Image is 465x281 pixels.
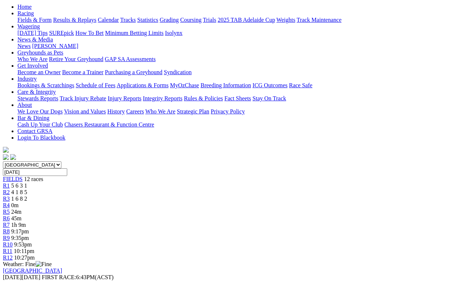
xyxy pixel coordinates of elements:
[42,274,76,280] span: FIRST RACE:
[211,108,245,115] a: Privacy Policy
[17,17,52,23] a: Fields & Form
[170,82,199,88] a: MyOzChase
[11,189,27,195] span: 4 1 8 5
[3,274,40,280] span: [DATE]
[49,30,74,36] a: SUREpick
[180,17,202,23] a: Coursing
[11,222,26,228] span: 1h 9m
[3,254,13,261] span: R12
[3,274,22,280] span: [DATE]
[17,23,40,29] a: Wagering
[201,82,251,88] a: Breeding Information
[17,76,37,82] a: Industry
[17,95,462,102] div: Care & Integrity
[14,248,34,254] span: 10:11pm
[3,154,9,160] img: facebook.svg
[17,82,74,88] a: Bookings & Scratchings
[17,108,62,115] a: We Love Our Dogs
[120,17,136,23] a: Tracks
[3,168,67,176] input: Select date
[3,196,10,202] a: R3
[3,209,10,215] a: R5
[17,82,462,89] div: Industry
[17,36,53,43] a: News & Media
[105,69,162,75] a: Purchasing a Greyhound
[17,121,63,128] a: Cash Up Your Club
[17,102,32,108] a: About
[276,17,295,23] a: Weights
[165,30,182,36] a: Isolynx
[76,82,115,88] a: Schedule of Fees
[10,154,16,160] img: twitter.svg
[17,56,462,63] div: Greyhounds as Pets
[3,241,13,248] a: R10
[3,228,10,234] a: R8
[252,95,286,101] a: Stay On Track
[17,135,65,141] a: Login To Blackbook
[218,17,275,23] a: 2025 TAB Adelaide Cup
[14,241,32,248] span: 9:53pm
[184,95,223,101] a: Rules & Policies
[203,17,216,23] a: Trials
[17,17,462,23] div: Racing
[24,176,43,182] span: 12 races
[11,196,27,202] span: 1 6 8 2
[164,69,191,75] a: Syndication
[11,228,29,234] span: 9:17pm
[145,108,175,115] a: Who We Are
[3,202,10,208] span: R4
[17,63,48,69] a: Get Involved
[11,209,21,215] span: 24m
[17,30,48,36] a: [DATE] Tips
[17,121,462,128] div: Bar & Dining
[17,69,61,75] a: Become an Owner
[11,235,29,241] span: 9:35pm
[11,182,27,189] span: 5 6 3 1
[107,108,125,115] a: History
[60,95,106,101] a: Track Injury Rebate
[36,261,52,268] img: Fine
[143,95,182,101] a: Integrity Reports
[17,89,56,95] a: Care & Integrity
[225,95,251,101] a: Fact Sheets
[11,202,19,208] span: 0m
[17,43,462,49] div: News & Media
[108,95,141,101] a: Injury Reports
[3,189,10,195] span: R2
[3,235,10,241] a: R9
[17,10,34,16] a: Racing
[64,108,106,115] a: Vision and Values
[17,43,31,49] a: News
[17,56,48,62] a: Who We Are
[17,95,58,101] a: Stewards Reports
[3,222,10,228] a: R7
[3,176,23,182] a: FIELDS
[49,56,104,62] a: Retire Your Greyhound
[3,248,12,254] a: R11
[17,108,462,115] div: About
[11,215,21,221] span: 45m
[76,30,104,36] a: How To Bet
[17,128,52,134] a: Contact GRSA
[177,108,209,115] a: Strategic Plan
[252,82,287,88] a: ICG Outcomes
[105,56,156,62] a: GAP SA Assessments
[3,261,52,267] span: Weather: Fine
[3,147,9,153] img: logo-grsa-white.png
[17,30,462,36] div: Wagering
[3,215,10,221] a: R6
[17,115,49,121] a: Bar & Dining
[17,69,462,76] div: Get Involved
[42,274,114,280] span: 6:43PM(ACST)
[160,17,179,23] a: Grading
[53,17,96,23] a: Results & Replays
[62,69,104,75] a: Become a Trainer
[32,43,78,49] a: [PERSON_NAME]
